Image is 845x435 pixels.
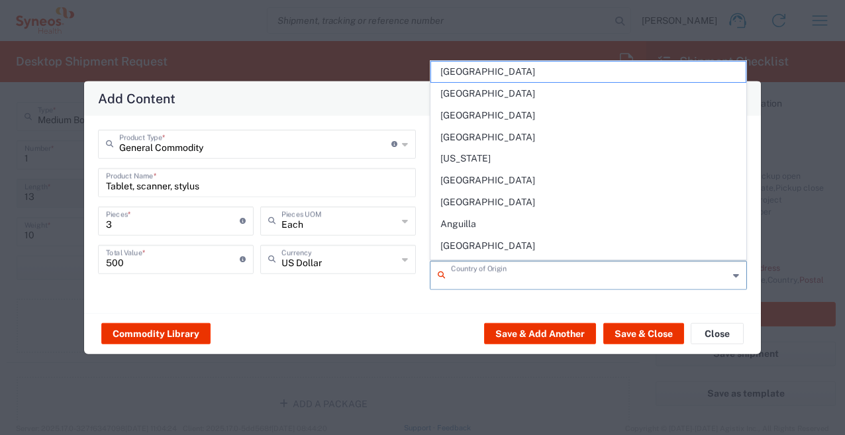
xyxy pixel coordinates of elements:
button: Save & Close [603,323,684,344]
span: [GEOGRAPHIC_DATA] [431,127,746,148]
span: [GEOGRAPHIC_DATA] [431,192,746,213]
button: Close [691,323,744,344]
span: [US_STATE] [431,148,746,169]
span: [GEOGRAPHIC_DATA] [431,236,746,256]
span: [GEOGRAPHIC_DATA] [431,83,746,104]
button: Commodity Library [101,323,211,344]
h4: Add Content [98,89,175,108]
span: [GEOGRAPHIC_DATA] [431,257,746,277]
span: Anguilla [431,214,746,234]
span: [GEOGRAPHIC_DATA] [431,170,746,191]
span: [GEOGRAPHIC_DATA] [431,105,746,126]
span: [GEOGRAPHIC_DATA] [431,62,746,82]
button: Save & Add Another [484,323,596,344]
